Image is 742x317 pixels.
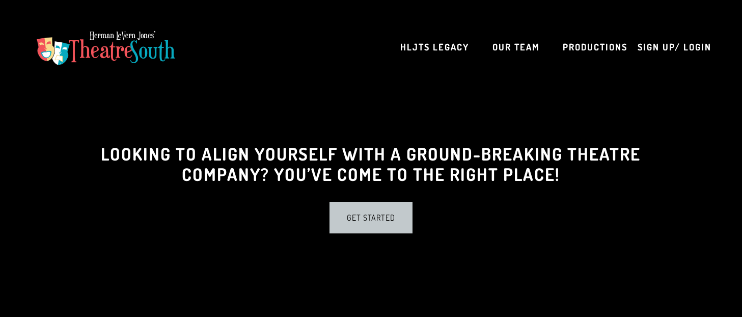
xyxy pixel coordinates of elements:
a: Sign up/ Login [638,37,711,57]
strong: LOOKING TO ALIGN YOURSELF WITH A GROUND-BREAKING THEATRE COMPANY? YOU’VE COME TO THE RIGHT PLACE! [101,143,645,185]
a: Get Started [329,202,413,233]
a: HLJTS Legacy [400,37,469,57]
a: Productions [563,37,627,57]
a: Our Team [492,37,540,57]
img: TheatreSouth [31,23,181,71]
